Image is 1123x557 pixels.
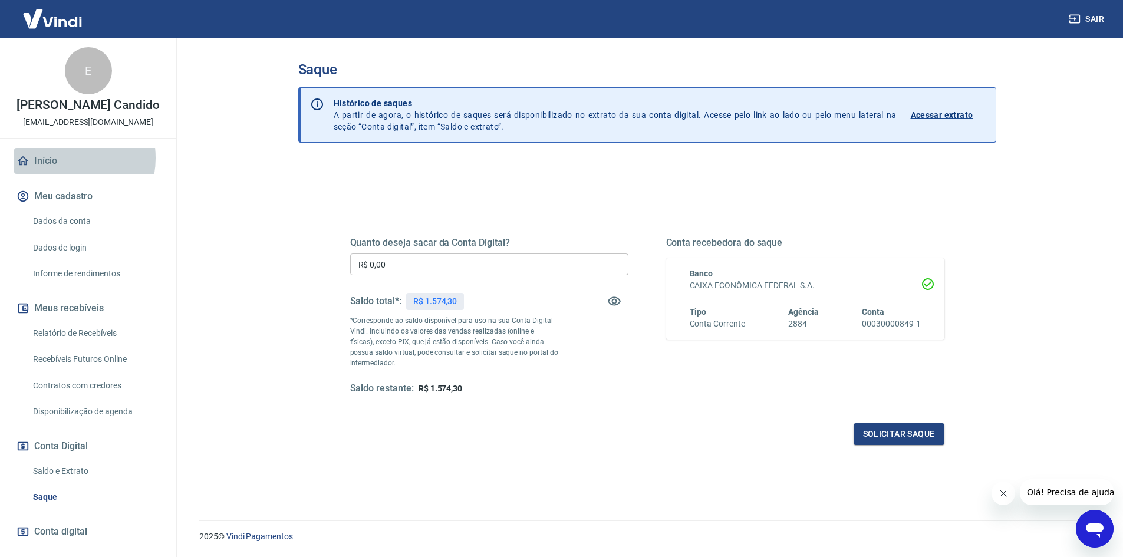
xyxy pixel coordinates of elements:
[334,97,897,109] p: Histórico de saques
[34,523,87,540] span: Conta digital
[788,307,819,317] span: Agência
[666,237,944,249] h5: Conta recebedora do saque
[14,148,162,174] a: Início
[690,279,921,292] h6: CAIXA ECONÔMICA FEDERAL S.A.
[199,530,1095,543] p: 2025 ©
[28,209,162,233] a: Dados da conta
[350,237,628,249] h5: Quanto deseja sacar da Conta Digital?
[14,1,91,37] img: Vindi
[334,97,897,133] p: A partir de agora, o histórico de saques será disponibilizado no extrato da sua conta digital. Ac...
[690,318,745,330] h6: Conta Corrente
[1076,510,1114,548] iframe: Botão para abrir a janela de mensagens
[28,347,162,371] a: Recebíveis Futuros Online
[28,459,162,483] a: Saldo e Extrato
[14,295,162,321] button: Meus recebíveis
[862,307,884,317] span: Conta
[1066,8,1109,30] button: Sair
[28,400,162,424] a: Disponibilização de agenda
[413,295,457,308] p: R$ 1.574,30
[350,315,559,368] p: *Corresponde ao saldo disponível para uso na sua Conta Digital Vindi. Incluindo os valores das ve...
[788,318,819,330] h6: 2884
[862,318,920,330] h6: 00030000849-1
[65,47,112,94] div: E
[992,482,1015,505] iframe: Fechar mensagem
[28,321,162,345] a: Relatório de Recebíveis
[911,97,986,133] a: Acessar extrato
[17,99,160,111] p: [PERSON_NAME] Candido
[14,183,162,209] button: Meu cadastro
[1020,479,1114,505] iframe: Mensagem da empresa
[28,374,162,398] a: Contratos com credores
[419,384,462,393] span: R$ 1.574,30
[28,485,162,509] a: Saque
[350,295,401,307] h5: Saldo total*:
[7,8,99,18] span: Olá! Precisa de ajuda?
[14,519,162,545] a: Conta digital
[690,269,713,278] span: Banco
[28,262,162,286] a: Informe de rendimentos
[911,109,973,121] p: Acessar extrato
[23,116,153,128] p: [EMAIL_ADDRESS][DOMAIN_NAME]
[298,61,996,78] h3: Saque
[854,423,944,445] button: Solicitar saque
[226,532,293,541] a: Vindi Pagamentos
[690,307,707,317] span: Tipo
[14,433,162,459] button: Conta Digital
[350,383,414,395] h5: Saldo restante:
[28,236,162,260] a: Dados de login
